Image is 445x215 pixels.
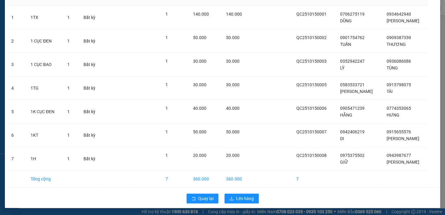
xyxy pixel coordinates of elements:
[193,82,206,87] span: 30.000
[165,82,168,87] span: 1
[296,59,327,64] span: QC2510150003
[221,171,249,187] td: 360.000
[226,82,239,87] span: 30.000
[386,136,419,141] span: [PERSON_NAME]
[226,106,239,111] span: 40.000
[6,100,26,124] td: 5
[8,45,12,50] span: environment
[161,171,188,187] td: 7
[226,153,239,158] span: 20.000
[226,129,239,134] span: 50.000
[8,44,35,105] li: 275F [PERSON_NAME], [GEOGRAPHIC_DATA][PERSON_NAME], [GEOGRAPHIC_DATA]
[340,160,348,165] span: GIỮ
[386,18,419,23] span: [PERSON_NAME]
[236,195,254,202] span: Lên hàng
[165,12,168,17] span: 1
[193,153,206,158] span: 20.000
[191,196,196,201] span: rollback
[340,106,365,111] span: 0905471239
[165,35,168,40] span: 1
[291,171,335,187] td: 7
[6,76,26,100] td: 4
[67,86,70,91] span: 1
[6,53,26,76] td: 3
[340,12,365,17] span: 0706275119
[79,29,102,53] td: Bất kỳ
[296,129,327,134] span: QC2510150007
[193,12,209,17] span: 140.000
[386,59,411,64] span: 0936086086
[340,18,352,23] span: DŨNG
[226,12,242,17] span: 140.000
[26,147,62,171] td: 1H
[340,65,344,70] span: LỲ
[198,195,213,202] span: Quay lại
[226,59,239,64] span: 30.000
[386,42,406,47] span: THƯƠNG
[165,153,168,158] span: 1
[67,39,70,43] span: 1
[165,129,168,134] span: 1
[79,100,102,124] td: Bất kỳ
[386,160,419,165] span: [PERSON_NAME]
[79,147,102,171] td: Bất kỳ
[193,106,206,111] span: 40.000
[386,113,399,117] span: HƯNG
[187,194,218,203] button: rollbackQuay lại
[79,6,102,29] td: Bất kỳ
[26,171,62,187] td: Tổng cộng
[6,6,26,29] td: 1
[193,35,206,40] span: 50.000
[26,6,62,29] td: 1TX
[26,100,62,124] td: 1K CỤC ĐEN
[224,194,259,203] button: uploadLên hàng
[296,35,327,40] span: QC2510150002
[296,12,327,17] span: QC2510150001
[296,153,327,158] span: QC2510150008
[296,82,327,87] span: QC2510150005
[386,65,398,70] span: TÙNG
[79,76,102,100] td: Bất kỳ
[340,136,344,141] span: DI
[340,129,365,134] span: 0942406219
[79,124,102,147] td: Bất kỳ
[26,76,62,100] td: 1TG
[67,15,70,20] span: 1
[340,42,351,47] span: TUẤN
[296,106,327,111] span: QC2510150006
[67,62,70,67] span: 1
[340,82,365,87] span: 0583533721
[386,12,411,17] span: 0934642940
[193,129,206,134] span: 50.000
[6,29,26,53] td: 2
[26,29,62,53] td: 1 CỤC ĐEN
[340,89,373,94] span: [PERSON_NAME]
[67,156,70,161] span: 1
[165,59,168,64] span: 1
[229,196,234,201] span: upload
[26,124,62,147] td: 1KT
[6,147,26,171] td: 7
[193,59,206,64] span: 30.000
[188,171,221,187] td: 360.000
[340,59,365,64] span: 0352942247
[386,89,392,94] span: TÀI
[386,153,411,158] span: 0943987677
[6,124,26,147] td: 6
[226,35,239,40] span: 50.000
[79,53,102,76] td: Bất kỳ
[67,133,70,138] span: 1
[26,53,62,76] td: 1 CỤC BAO
[165,106,168,111] span: 1
[8,3,34,43] b: Phương Nam Express
[340,35,365,40] span: 0901754762
[67,109,70,114] span: 1
[340,153,365,158] span: 0975375502
[386,106,411,111] span: 0774353065
[340,113,352,117] span: HẰNG
[386,35,411,40] span: 0909387359
[386,129,411,134] span: 0915655576
[386,82,411,87] span: 0915798075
